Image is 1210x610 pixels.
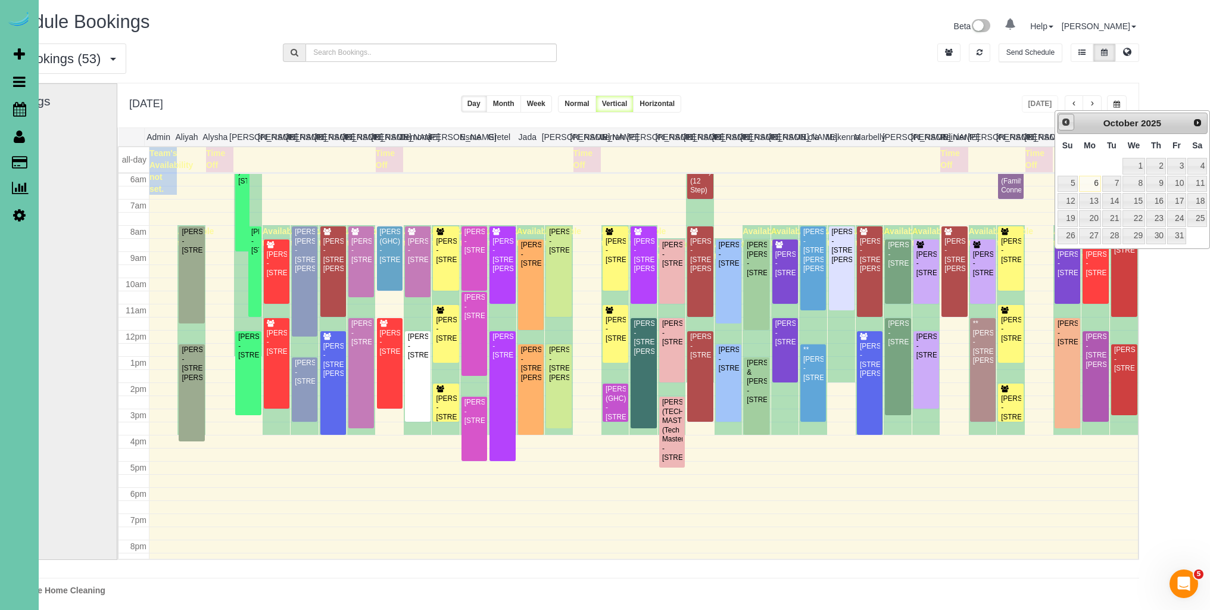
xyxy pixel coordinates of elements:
span: 9am [130,253,146,263]
div: [PERSON_NAME] - [STREET_ADDRESS][PERSON_NAME] [831,228,852,264]
span: Available time [743,226,779,248]
div: [PERSON_NAME] - [STREET_ADDRESS][PERSON_NAME] [633,237,654,274]
div: [PERSON_NAME] - [STREET_ADDRESS] [1000,316,1021,343]
div: [PERSON_NAME] - [STREET_ADDRESS] [464,228,485,255]
a: 24 [1167,210,1186,226]
a: Prev [1058,114,1075,130]
th: Alysha [201,128,229,146]
th: [PERSON_NAME] [627,128,656,146]
div: [PERSON_NAME] - [STREET_ADDRESS] [1085,250,1106,278]
div: [PERSON_NAME] - [STREET_ADDRESS] [251,228,259,255]
a: 9 [1146,176,1166,192]
span: Thursday [1151,141,1161,150]
a: 29 [1122,228,1145,244]
th: [PERSON_NAME] [314,128,343,146]
th: [PERSON_NAME] [542,128,570,146]
span: 11am [126,306,146,315]
span: Tuesday [1107,141,1117,150]
span: Available time [997,226,1033,248]
a: 21 [1102,210,1121,226]
div: [PERSON_NAME] - [STREET_ADDRESS][PERSON_NAME] [859,237,880,274]
span: Sunday [1062,141,1073,150]
span: 12pm [126,332,146,341]
img: Automaid Logo [7,12,31,29]
span: Time Off [1025,148,1044,170]
span: Available time [1053,226,1090,248]
div: [PERSON_NAME] - [STREET_ADDRESS] [548,228,569,255]
span: Available time [488,226,525,248]
a: 6 [1079,176,1101,192]
th: [PERSON_NAME] [229,128,258,146]
div: **[PERSON_NAME] - [STREET_ADDRESS] [803,346,824,382]
th: [PERSON_NAME] [372,128,400,146]
th: [PERSON_NAME] [712,128,741,146]
span: Team's Availability not set. [149,148,193,194]
span: Available time [545,226,581,248]
div: [PERSON_NAME] - [STREET_ADDRESS][PERSON_NAME] [1085,332,1106,369]
span: Available time [771,226,807,248]
th: [PERSON_NAME] [343,128,372,146]
span: 6pm [130,489,146,499]
th: [PERSON_NAME] [968,128,996,146]
a: 2 [1146,158,1166,174]
span: Available time [177,226,214,248]
div: [PERSON_NAME] - [STREET_ADDRESS] [407,237,428,264]
a: 27 [1079,228,1101,244]
span: 1pm [130,358,146,368]
div: [PERSON_NAME] - [STREET_ADDRESS] [435,237,456,264]
th: Gretel [485,128,513,146]
th: [PERSON_NAME] [996,128,1025,146]
a: 12 [1058,193,1078,209]
span: All Bookings (53) [2,51,107,66]
button: Month [487,95,521,113]
th: Reinier [939,128,968,146]
a: 11 [1187,176,1207,192]
button: Send Schedule [999,43,1062,62]
div: [PERSON_NAME] - [STREET_ADDRESS] [294,359,315,386]
th: [PERSON_NAME] [570,128,598,146]
div: [PERSON_NAME] - [STREET_ADDRESS] [916,250,937,278]
th: Jada [513,128,542,146]
div: [PERSON_NAME] - [STREET_ADDRESS] [407,332,428,360]
a: 15 [1122,193,1145,209]
th: Lola [797,128,826,146]
span: Available time [856,226,892,248]
div: [PERSON_NAME] - [STREET_ADDRESS] [1000,237,1021,264]
div: [PERSON_NAME] - [STREET_ADDRESS] [887,319,908,347]
span: Available time [658,239,694,261]
a: [PERSON_NAME] [1062,21,1136,31]
a: 5 [1058,176,1078,192]
div: [PERSON_NAME] - [STREET_ADDRESS] [464,293,485,320]
span: Available time [291,226,327,248]
span: Available time [460,226,497,248]
th: Esme [457,128,485,146]
div: [PERSON_NAME] - [STREET_ADDRESS][PERSON_NAME] [548,346,569,382]
div: [PERSON_NAME] (GHC) - [STREET_ADDRESS] [605,385,626,422]
div: [PERSON_NAME] - [STREET_ADDRESS] [266,250,287,278]
span: 2025 [1141,118,1161,128]
span: 5 [1194,569,1203,579]
th: [PERSON_NAME] [911,128,940,146]
div: [PERSON_NAME] - [STREET_ADDRESS][PERSON_NAME] [633,319,654,356]
th: Siara [1053,128,1081,146]
div: [PERSON_NAME] - [STREET_ADDRESS] [520,241,541,268]
button: Normal [558,95,595,113]
th: [PERSON_NAME] [428,128,457,146]
th: [PERSON_NAME] [258,128,286,146]
span: 7pm [130,515,146,525]
span: Available time [912,226,949,248]
th: [PERSON_NAME] [769,128,797,146]
th: Aliyah [173,128,201,146]
th: Makenna [826,128,855,146]
img: New interface [971,19,990,35]
a: 1 [1122,158,1145,174]
button: [DATE] [1022,95,1059,113]
div: [PERSON_NAME] - [STREET_ADDRESS] [775,250,796,278]
iframe: Intercom live chat [1170,569,1198,598]
div: [PERSON_NAME] - [STREET_ADDRESS] [266,329,287,356]
div: [PERSON_NAME] - [STREET_ADDRESS][PERSON_NAME] [859,342,880,379]
div: [PERSON_NAME] - [STREET_ADDRESS] [351,237,372,264]
span: 8pm [130,541,146,551]
div: [PERSON_NAME] - [STREET_ADDRESS][PERSON_NAME] [323,342,344,379]
span: Available time [715,239,751,261]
